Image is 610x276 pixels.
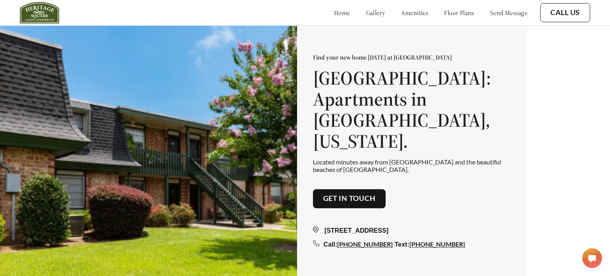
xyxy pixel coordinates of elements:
h1: [GEOGRAPHIC_DATA]: Apartments in [GEOGRAPHIC_DATA], [US_STATE]. [313,68,512,152]
p: Find your new home [DATE] at [GEOGRAPHIC_DATA] [313,54,512,62]
span: Text: [395,241,409,248]
a: send message [490,9,527,17]
div: [STREET_ADDRESS] [313,226,512,235]
a: Get in touch [323,194,376,203]
a: amenities [401,9,429,17]
a: [PHONE_NUMBER] [337,240,393,248]
a: home [334,9,350,17]
a: Call Us [550,8,580,17]
a: gallery [366,9,385,17]
img: heritage_square_logo.jpg [20,2,59,23]
button: Call Us [540,3,590,22]
button: Get in touch [313,189,386,208]
span: Call: [324,241,338,248]
p: Located minutes away from [GEOGRAPHIC_DATA] and the beautiful beaches of [GEOGRAPHIC_DATA]. [313,158,512,173]
a: floor plans [444,9,474,17]
a: [PHONE_NUMBER] [409,240,465,248]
